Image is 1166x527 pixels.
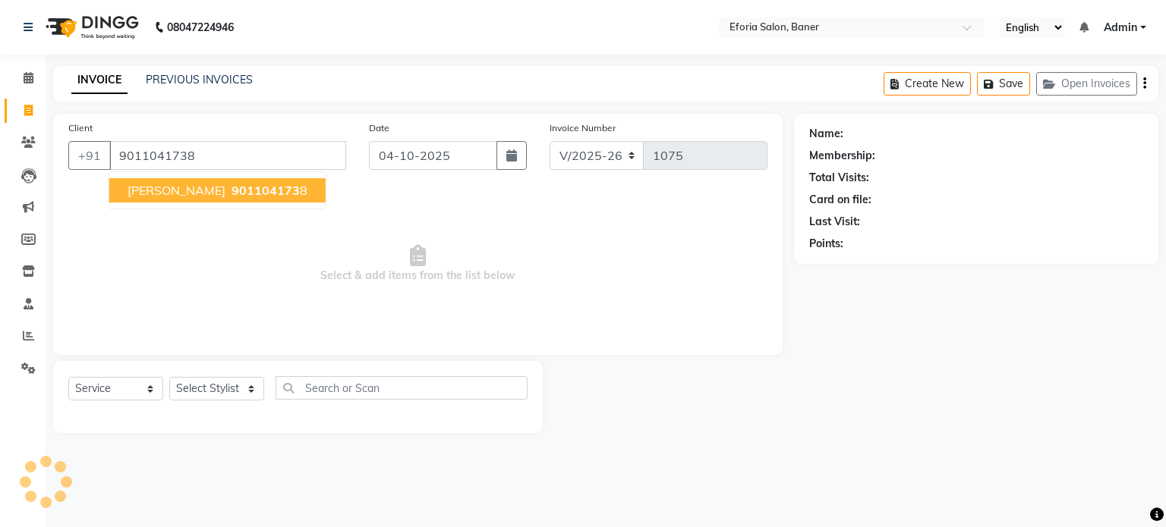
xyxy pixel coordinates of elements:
[232,183,300,198] span: 901104173
[809,214,860,230] div: Last Visit:
[68,121,93,135] label: Client
[71,67,128,94] a: INVOICE
[68,141,111,170] button: +91
[884,72,971,96] button: Create New
[1104,20,1137,36] span: Admin
[228,183,307,198] ngb-highlight: 8
[809,148,875,164] div: Membership:
[146,73,253,86] a: PREVIOUS INVOICES
[109,141,346,170] input: Search by Name/Mobile/Email/Code
[128,183,225,198] span: [PERSON_NAME]
[39,6,143,49] img: logo
[276,376,528,400] input: Search or Scan
[68,188,767,340] span: Select & add items from the list below
[809,126,843,142] div: Name:
[809,236,843,252] div: Points:
[550,121,616,135] label: Invoice Number
[167,6,234,49] b: 08047224946
[809,170,869,186] div: Total Visits:
[369,121,389,135] label: Date
[809,192,871,208] div: Card on file:
[1036,72,1137,96] button: Open Invoices
[977,72,1030,96] button: Save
